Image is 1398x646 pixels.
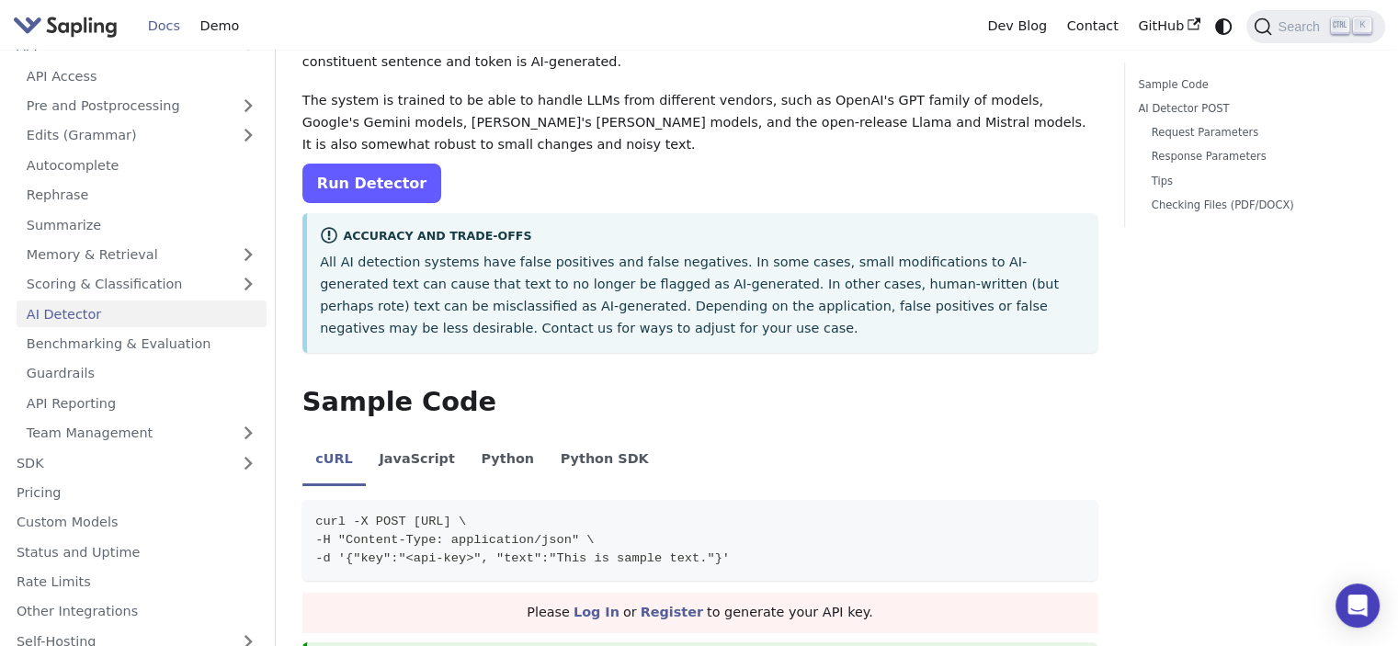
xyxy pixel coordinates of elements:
[17,62,267,89] a: API Access
[302,164,441,203] a: Run Detector
[641,605,703,619] a: Register
[6,480,267,506] a: Pricing
[17,211,267,238] a: Summarize
[547,436,662,487] li: Python SDK
[1057,12,1129,40] a: Contact
[1152,148,1358,165] a: Response Parameters
[6,538,267,565] a: Status and Uptime
[6,598,267,625] a: Other Integrations
[1128,12,1210,40] a: GitHub
[1246,10,1384,43] button: Search (Ctrl+K)
[13,13,118,40] img: Sapling.ai
[17,242,267,268] a: Memory & Retrieval
[17,122,267,149] a: Edits (Grammar)
[13,13,124,40] a: Sapling.ai
[468,436,547,487] li: Python
[1335,584,1380,628] div: Open Intercom Messenger
[1152,197,1358,214] a: Checking Files (PDF/DOCX)
[320,226,1085,248] div: Accuracy and Trade-offs
[1138,76,1365,94] a: Sample Code
[1272,19,1331,34] span: Search
[315,515,466,528] span: curl -X POST [URL] \
[17,271,267,298] a: Scoring & Classification
[17,420,267,447] a: Team Management
[138,12,190,40] a: Docs
[1138,100,1365,118] a: AI Detector POST
[17,331,267,357] a: Benchmarking & Evaluation
[302,90,1097,155] p: The system is trained to be able to handle LLMs from different vendors, such as OpenAI's GPT fami...
[1210,13,1237,40] button: Switch between dark and light mode (currently system mode)
[190,12,249,40] a: Demo
[17,182,267,209] a: Rephrase
[17,360,267,387] a: Guardrails
[230,449,267,476] button: Expand sidebar category 'SDK'
[302,593,1097,633] div: Please or to generate your API key.
[17,93,267,119] a: Pre and Postprocessing
[17,152,267,178] a: Autocomplete
[977,12,1056,40] a: Dev Blog
[6,449,230,476] a: SDK
[6,509,267,536] a: Custom Models
[574,605,619,619] a: Log In
[315,533,594,547] span: -H "Content-Type: application/json" \
[302,30,1097,74] p: The endpoint computes the probability that a piece of text is AI-generated, as well as the probab...
[6,569,267,595] a: Rate Limits
[320,252,1085,339] p: All AI detection systems have false positives and false negatives. In some cases, small modificat...
[315,551,730,565] span: -d '{"key":"<api-key>", "text":"This is sample text."}'
[17,390,267,416] a: API Reporting
[1152,173,1358,190] a: Tips
[1152,124,1358,142] a: Request Parameters
[366,436,468,487] li: JavaScript
[302,436,366,487] li: cURL
[17,300,267,327] a: AI Detector
[1353,17,1371,34] kbd: K
[302,386,1097,419] h2: Sample Code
